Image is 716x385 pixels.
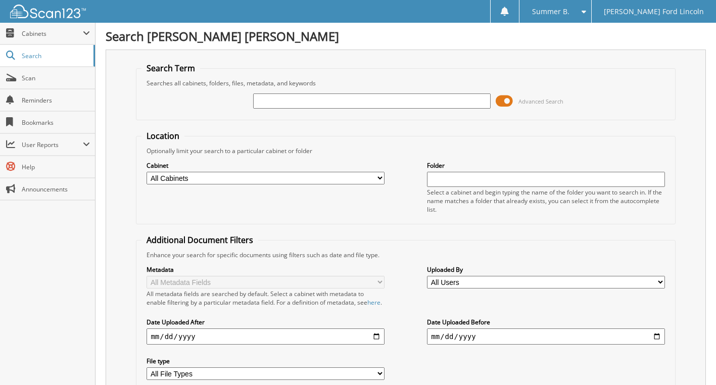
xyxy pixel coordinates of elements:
[141,63,200,74] legend: Search Term
[22,96,90,105] span: Reminders
[367,298,380,307] a: here
[141,79,670,87] div: Searches all cabinets, folders, files, metadata, and keywords
[147,265,384,274] label: Metadata
[106,28,706,44] h1: Search [PERSON_NAME] [PERSON_NAME]
[22,163,90,171] span: Help
[22,140,83,149] span: User Reports
[147,357,384,365] label: File type
[141,234,258,246] legend: Additional Document Filters
[427,188,664,214] div: Select a cabinet and begin typing the name of the folder you want to search in. If the name match...
[147,290,384,307] div: All metadata fields are searched by default. Select a cabinet with metadata to enable filtering b...
[427,318,664,326] label: Date Uploaded Before
[22,185,90,194] span: Announcements
[147,328,384,345] input: start
[141,147,670,155] div: Optionally limit your search to a particular cabinet or folder
[22,29,83,38] span: Cabinets
[141,251,670,259] div: Enhance your search for specific documents using filters such as date and file type.
[22,74,90,82] span: Scan
[10,5,86,18] img: scan123-logo-white.svg
[22,118,90,127] span: Bookmarks
[532,9,569,15] span: Summer B.
[427,265,664,274] label: Uploaded By
[147,161,384,170] label: Cabinet
[427,328,664,345] input: end
[518,98,563,105] span: Advanced Search
[604,9,704,15] span: [PERSON_NAME] Ford Lincoln
[427,161,664,170] label: Folder
[147,318,384,326] label: Date Uploaded After
[141,130,184,141] legend: Location
[22,52,88,60] span: Search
